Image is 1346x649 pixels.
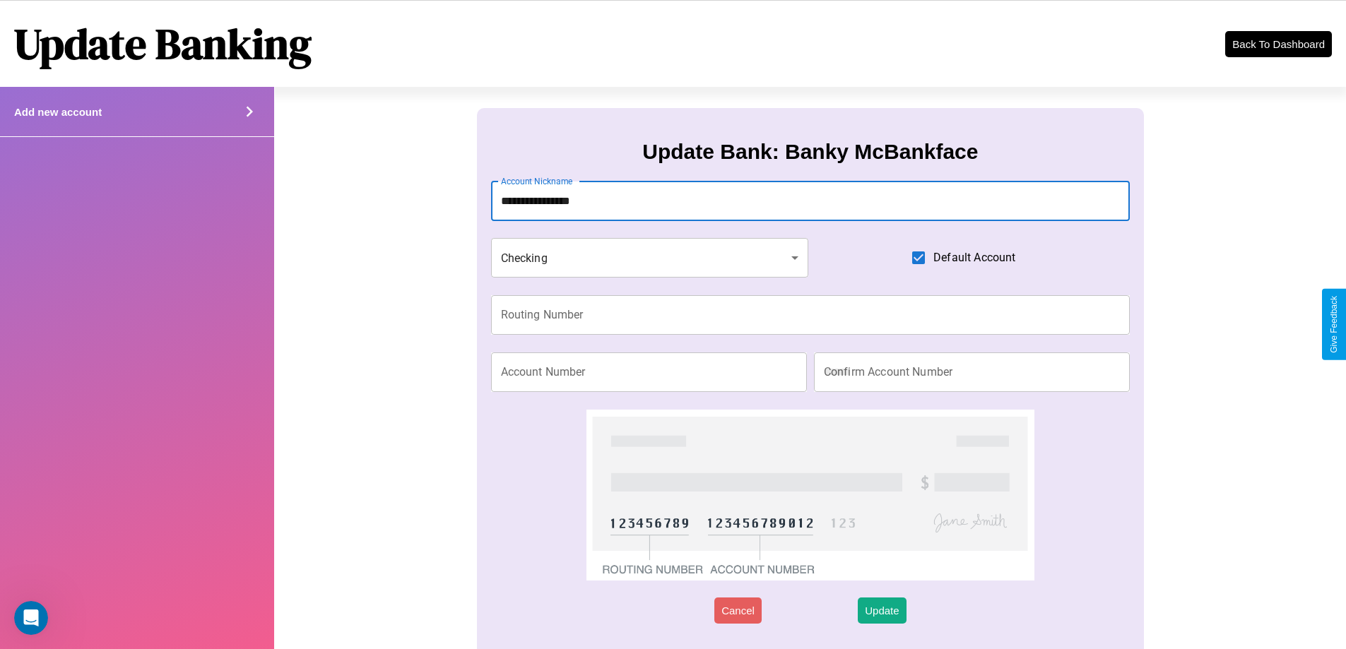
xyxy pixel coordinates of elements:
div: Checking [491,238,809,278]
span: Default Account [933,249,1015,266]
img: check [586,410,1034,580]
h4: Add new account [14,106,102,118]
button: Back To Dashboard [1225,31,1332,57]
iframe: Intercom live chat [14,601,48,635]
div: Give Feedback [1329,296,1339,353]
label: Account Nickname [501,175,573,187]
button: Update [858,597,906,624]
h1: Update Banking [14,15,312,73]
h3: Update Bank: Banky McBankface [642,140,978,164]
button: Cancel [714,597,762,624]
